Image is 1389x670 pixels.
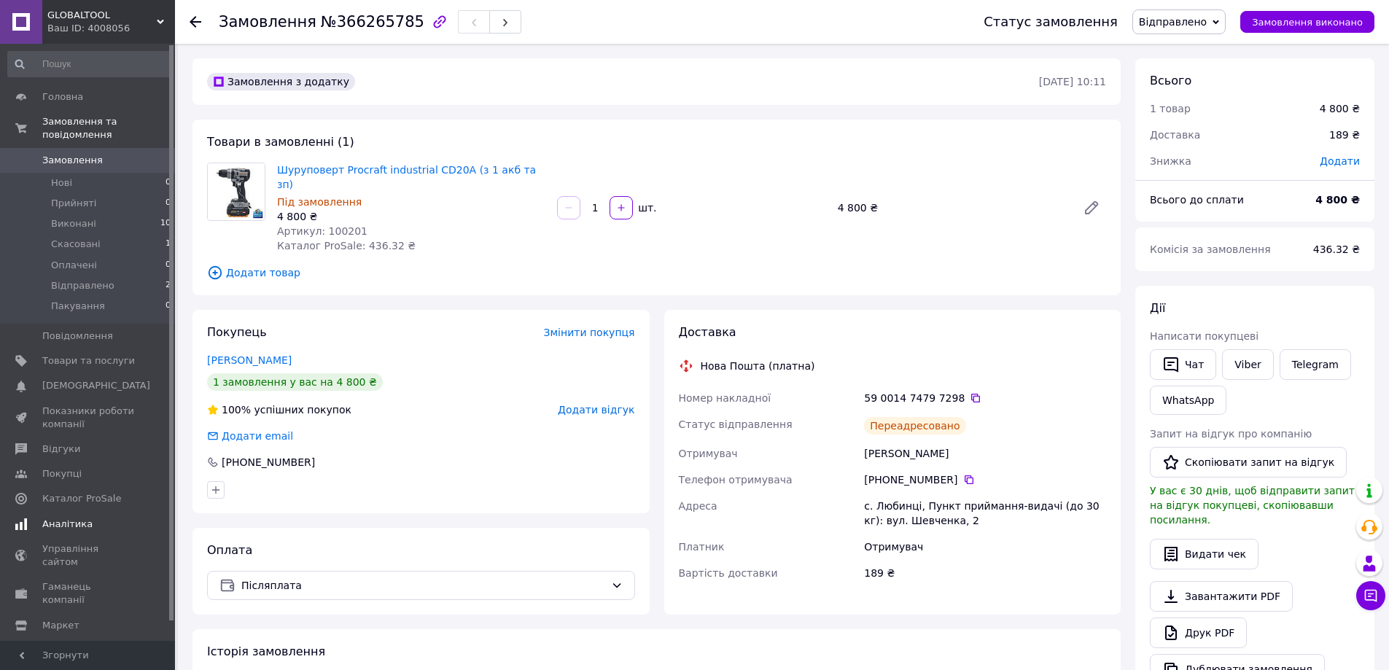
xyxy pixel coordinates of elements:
[47,22,175,35] div: Ваш ID: 4008056
[160,217,171,230] span: 10
[207,543,252,557] span: Оплата
[679,567,778,579] span: Вартість доставки
[51,197,96,210] span: Прийняті
[1315,194,1360,206] b: 4 800 ₴
[42,467,82,480] span: Покупці
[51,238,101,251] span: Скасовані
[1139,16,1207,28] span: Відправлено
[1320,101,1360,116] div: 4 800 ₴
[864,391,1106,405] div: 59 0014 7479 7298
[208,163,265,220] img: Шуруповерт Procraft industrial CD20A (з 1 акб та зп)
[861,534,1109,560] div: Отримувач
[277,209,545,224] div: 4 800 ₴
[1150,301,1165,315] span: Дії
[207,265,1106,281] span: Додати товар
[207,354,292,366] a: [PERSON_NAME]
[190,15,201,29] div: Повернутися назад
[1150,349,1216,380] button: Чат
[1252,17,1363,28] span: Замовлення виконано
[207,73,355,90] div: Замовлення з додатку
[222,404,251,416] span: 100%
[679,325,736,339] span: Доставка
[51,279,114,292] span: Відправлено
[42,518,93,531] span: Аналітика
[679,448,738,459] span: Отримувач
[861,440,1109,467] div: [PERSON_NAME]
[679,392,771,404] span: Номер накладної
[679,541,725,553] span: Платник
[42,405,135,431] span: Показники роботи компанії
[166,259,171,272] span: 0
[51,300,105,313] span: Пакування
[166,197,171,210] span: 0
[1222,349,1273,380] a: Viber
[166,176,171,190] span: 0
[558,404,634,416] span: Додати відгук
[207,135,354,149] span: Товари в замовленні (1)
[1150,103,1191,114] span: 1 товар
[241,577,605,593] span: Післяплата
[220,429,295,443] div: Додати email
[1150,386,1226,415] a: WhatsApp
[1150,194,1244,206] span: Всього до сплати
[206,429,295,443] div: Додати email
[51,217,96,230] span: Виконані
[864,417,965,435] div: Переадресовано
[42,90,83,104] span: Головна
[51,176,72,190] span: Нові
[7,51,172,77] input: Пошук
[1280,349,1351,380] a: Telegram
[1356,581,1385,610] button: Чат з покупцем
[1150,428,1312,440] span: Запит на відгук про компанію
[861,493,1109,534] div: с. Любинці, Пункт приймання-видачі (до 30 кг): вул. Шевченка, 2
[42,542,135,569] span: Управління сайтом
[864,472,1106,487] div: [PHONE_NUMBER]
[51,259,97,272] span: Оплачені
[1313,244,1360,255] span: 436.32 ₴
[1150,155,1191,167] span: Знижка
[1150,244,1271,255] span: Комісія за замовлення
[42,492,121,505] span: Каталог ProSale
[1150,618,1247,648] a: Друк PDF
[277,164,536,190] a: Шуруповерт Procraft industrial CD20A (з 1 акб та зп)
[219,13,316,31] span: Замовлення
[1150,447,1347,478] button: Скопіювати запит на відгук
[984,15,1118,29] div: Статус замовлення
[207,402,351,417] div: успішних покупок
[42,443,80,456] span: Відгуки
[166,300,171,313] span: 0
[42,379,150,392] span: [DEMOGRAPHIC_DATA]
[634,200,658,215] div: шт.
[42,330,113,343] span: Повідомлення
[277,196,362,208] span: Під замовлення
[1077,193,1106,222] a: Редагувати
[42,115,175,141] span: Замовлення та повідомлення
[1320,119,1369,151] div: 189 ₴
[1320,155,1360,167] span: Додати
[861,560,1109,586] div: 189 ₴
[1150,485,1355,526] span: У вас є 30 днів, щоб відправити запит на відгук покупцеві, скопіювавши посилання.
[832,198,1071,218] div: 4 800 ₴
[679,418,793,430] span: Статус відправлення
[679,474,793,486] span: Телефон отримувача
[544,327,635,338] span: Змінити покупця
[1240,11,1374,33] button: Замовлення виконано
[166,238,171,251] span: 1
[207,325,267,339] span: Покупець
[1150,581,1293,612] a: Завантажити PDF
[166,279,171,292] span: 2
[1150,74,1191,87] span: Всього
[47,9,157,22] span: GLOBALTOOL
[277,225,367,237] span: Артикул: 100201
[697,359,819,373] div: Нова Пошта (платна)
[1150,330,1258,342] span: Написати покупцеві
[321,13,424,31] span: №366265785
[1039,76,1106,87] time: [DATE] 10:11
[679,500,717,512] span: Адреса
[1150,129,1200,141] span: Доставка
[207,373,383,391] div: 1 замовлення у вас на 4 800 ₴
[42,354,135,367] span: Товари та послуги
[220,455,316,470] div: [PHONE_NUMBER]
[42,154,103,167] span: Замовлення
[207,644,325,658] span: Історія замовлення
